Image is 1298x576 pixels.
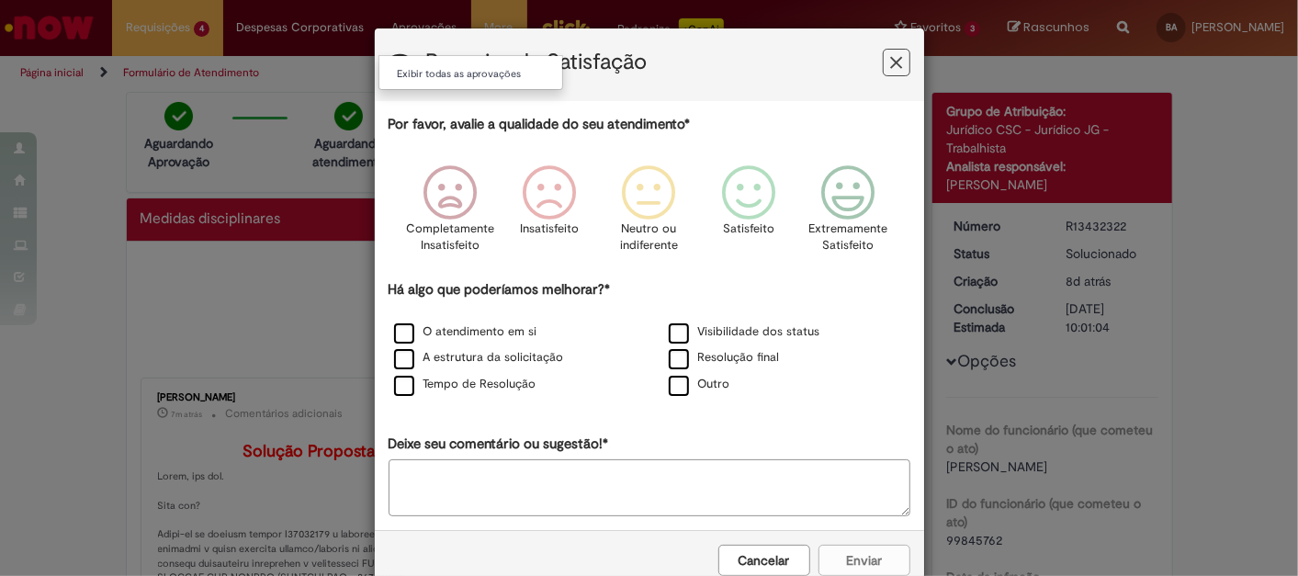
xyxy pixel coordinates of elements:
label: Deixe seu comentário ou sugestão!* [389,435,609,454]
label: Pesquisa de Satisfação [426,51,648,74]
p: Completamente Insatisfeito [406,220,494,254]
div: Completamente Insatisfeito [403,152,497,277]
p: Insatisfeito [520,220,579,238]
ul: Aprovações [378,55,563,90]
a: Exibir todas as aprovações [379,64,581,85]
label: Por favor, avalie a qualidade do seu atendimento* [389,115,691,134]
label: A estrutura da solicitação [394,349,564,367]
p: Satisfeito [723,220,774,238]
p: Neutro ou indiferente [615,220,682,254]
label: Outro [669,376,730,393]
p: Extremamente Satisfeito [808,220,887,254]
div: Há algo que poderíamos melhorar?* [389,280,910,399]
div: Extremamente Satisfeito [801,152,895,277]
label: Tempo de Resolução [394,376,536,393]
div: Neutro ou indiferente [602,152,695,277]
button: Cancelar [718,545,810,576]
label: Visibilidade dos status [669,323,820,341]
label: Resolução final [669,349,780,367]
div: Insatisfeito [502,152,596,277]
div: Satisfeito [702,152,796,277]
label: O atendimento em si [394,323,537,341]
